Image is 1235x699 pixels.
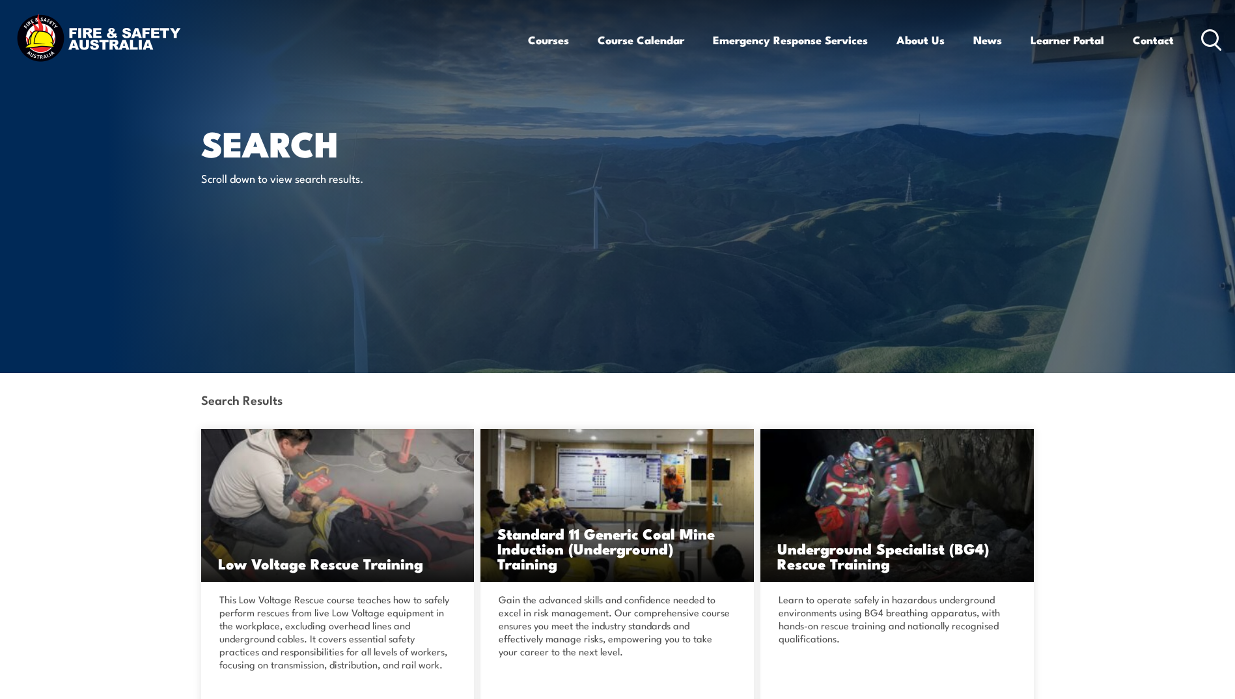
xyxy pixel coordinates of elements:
h1: Search [201,128,523,158]
strong: Search Results [201,391,283,408]
p: Learn to operate safely in hazardous underground environments using BG4 breathing apparatus, with... [779,593,1012,645]
img: Underground mine rescue [760,429,1034,582]
a: Courses [528,23,569,57]
p: This Low Voltage Rescue course teaches how to safely perform rescues from live Low Voltage equipm... [219,593,452,671]
p: Scroll down to view search results. [201,171,439,185]
a: Standard 11 Generic Coal Mine Induction (Underground) Training [480,429,754,582]
h3: Standard 11 Generic Coal Mine Induction (Underground) Training [497,526,737,571]
a: News [973,23,1002,57]
p: Gain the advanced skills and confidence needed to excel in risk management. Our comprehensive cou... [499,593,732,658]
a: Learner Portal [1031,23,1104,57]
h3: Underground Specialist (BG4) Rescue Training [777,541,1017,571]
a: Contact [1133,23,1174,57]
a: Underground Specialist (BG4) Rescue Training [760,429,1034,582]
a: Emergency Response Services [713,23,868,57]
h3: Low Voltage Rescue Training [218,556,458,571]
a: Course Calendar [598,23,684,57]
img: Standard 11 Generic Coal Mine Induction (Surface) TRAINING (1) [480,429,754,582]
img: Low Voltage Rescue [201,429,475,582]
a: About Us [896,23,945,57]
a: Low Voltage Rescue Training [201,429,475,582]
